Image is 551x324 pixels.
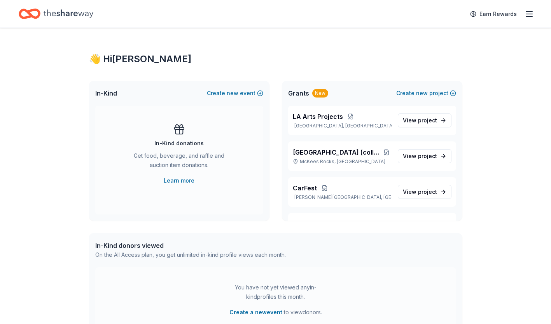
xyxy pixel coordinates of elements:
span: Grants [288,89,309,98]
p: [GEOGRAPHIC_DATA], [GEOGRAPHIC_DATA] [293,123,392,129]
span: new [227,89,238,98]
span: project [418,188,437,195]
span: In-Kind [95,89,117,98]
div: In-Kind donors viewed [95,241,286,250]
span: CarFest [293,183,317,193]
a: View project [398,185,451,199]
a: Home [19,5,93,23]
span: to view donors . [229,308,322,317]
a: Learn more [164,176,194,185]
div: You have not yet viewed any in-kind profiles this month. [227,283,324,301]
div: New [312,89,328,98]
div: In-Kind donations [154,139,204,148]
div: 👋 Hi [PERSON_NAME] [89,53,462,65]
span: project [418,153,437,159]
div: On the All Access plan, you get unlimited in-kind profile views each month. [95,250,286,260]
a: Earn Rewards [465,7,521,21]
button: Createnewproject [396,89,456,98]
span: NESA [293,219,310,228]
button: Create a newevent [229,308,282,317]
p: McKees Rocks, [GEOGRAPHIC_DATA] [293,159,392,165]
a: View project [398,149,451,163]
span: View [403,116,437,125]
div: Get food, beverage, and raffle and auction item donations. [126,151,232,173]
span: project [418,117,437,124]
span: LA Arts Projects [293,112,343,121]
span: new [416,89,428,98]
button: Createnewevent [207,89,263,98]
span: [GEOGRAPHIC_DATA] (collaborative project) [293,148,381,157]
span: View [403,187,437,197]
span: View [403,152,437,161]
a: View project [398,113,451,127]
p: [PERSON_NAME][GEOGRAPHIC_DATA], [GEOGRAPHIC_DATA] [293,194,392,200]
